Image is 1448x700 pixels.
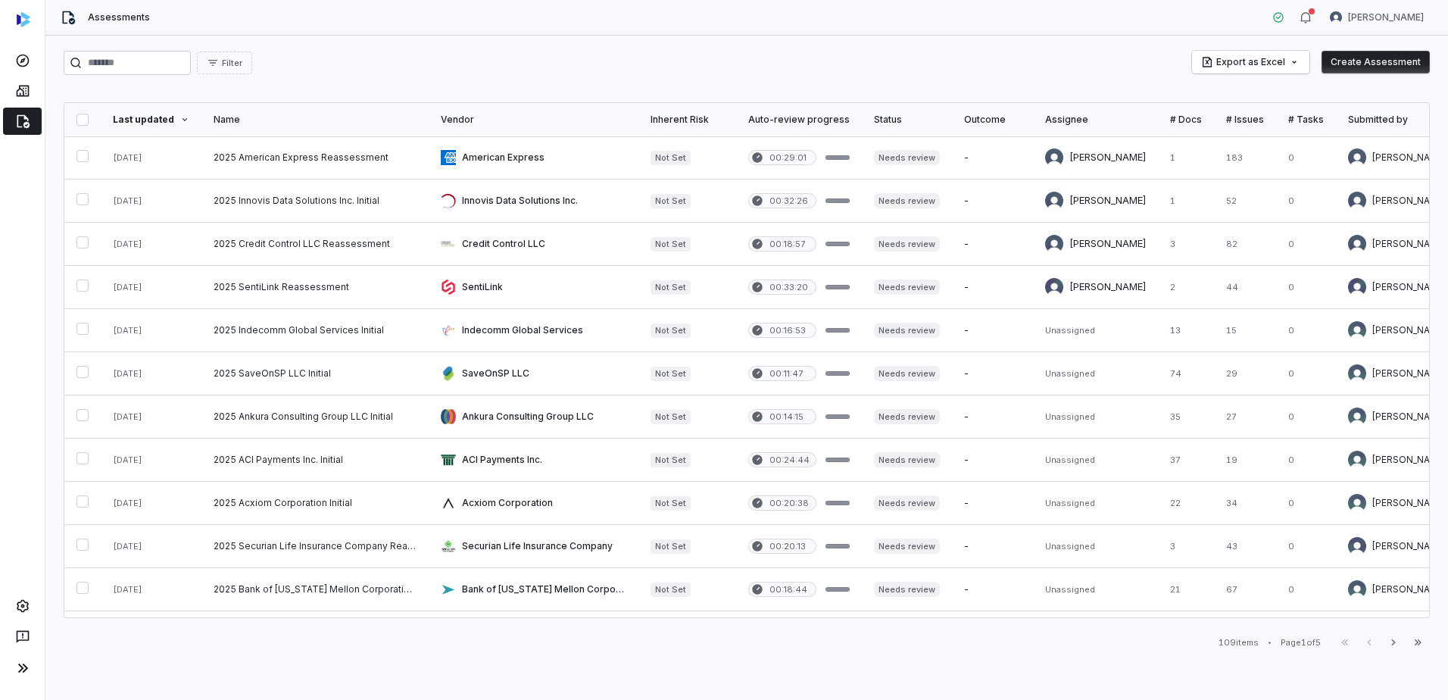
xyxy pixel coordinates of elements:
[1348,580,1366,598] img: Jonathan Lee avatar
[1226,114,1264,126] div: # Issues
[651,114,724,126] div: Inherent Risk
[17,12,30,27] img: svg%3e
[1219,637,1259,648] div: 109 items
[952,525,1033,568] td: -
[1348,321,1366,339] img: Jonathan Lee avatar
[1170,114,1202,126] div: # Docs
[113,114,189,126] div: Last updated
[1288,114,1324,126] div: # Tasks
[1045,114,1146,126] div: Assignee
[197,52,252,74] button: Filter
[1045,235,1063,253] img: Bridget Seagraves avatar
[952,611,1033,655] td: -
[1348,451,1366,469] img: Jonathan Lee avatar
[952,223,1033,266] td: -
[1192,51,1309,73] button: Export as Excel
[88,11,150,23] span: Assessments
[952,439,1033,482] td: -
[964,114,1021,126] div: Outcome
[952,309,1033,352] td: -
[952,568,1033,611] td: -
[952,352,1033,395] td: -
[1281,637,1321,648] div: Page 1 of 5
[952,482,1033,525] td: -
[1348,11,1424,23] span: [PERSON_NAME]
[1268,637,1272,648] div: •
[874,114,940,126] div: Status
[1348,192,1366,210] img: Bridget Seagraves avatar
[1348,114,1446,126] div: Submitted by
[952,136,1033,180] td: -
[1348,235,1366,253] img: Bridget Seagraves avatar
[1045,192,1063,210] img: Bridget Seagraves avatar
[1348,494,1366,512] img: Jonathan Lee avatar
[214,114,417,126] div: Name
[1348,408,1366,426] img: Jonathan Lee avatar
[1348,537,1366,555] img: Mohammad Nouri avatar
[1348,148,1366,167] img: Bridget Seagraves avatar
[1321,6,1433,29] button: Bridget Seagraves avatar[PERSON_NAME]
[1330,11,1342,23] img: Bridget Seagraves avatar
[1348,364,1366,383] img: Jonathan Lee avatar
[952,266,1033,309] td: -
[952,180,1033,223] td: -
[748,114,850,126] div: Auto-review progress
[1045,148,1063,167] img: Bridget Seagraves avatar
[441,114,626,126] div: Vendor
[1045,278,1063,296] img: Jason Boland avatar
[1322,51,1430,73] button: Create Assessment
[222,58,242,69] span: Filter
[952,395,1033,439] td: -
[1348,278,1366,296] img: Jason Boland avatar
